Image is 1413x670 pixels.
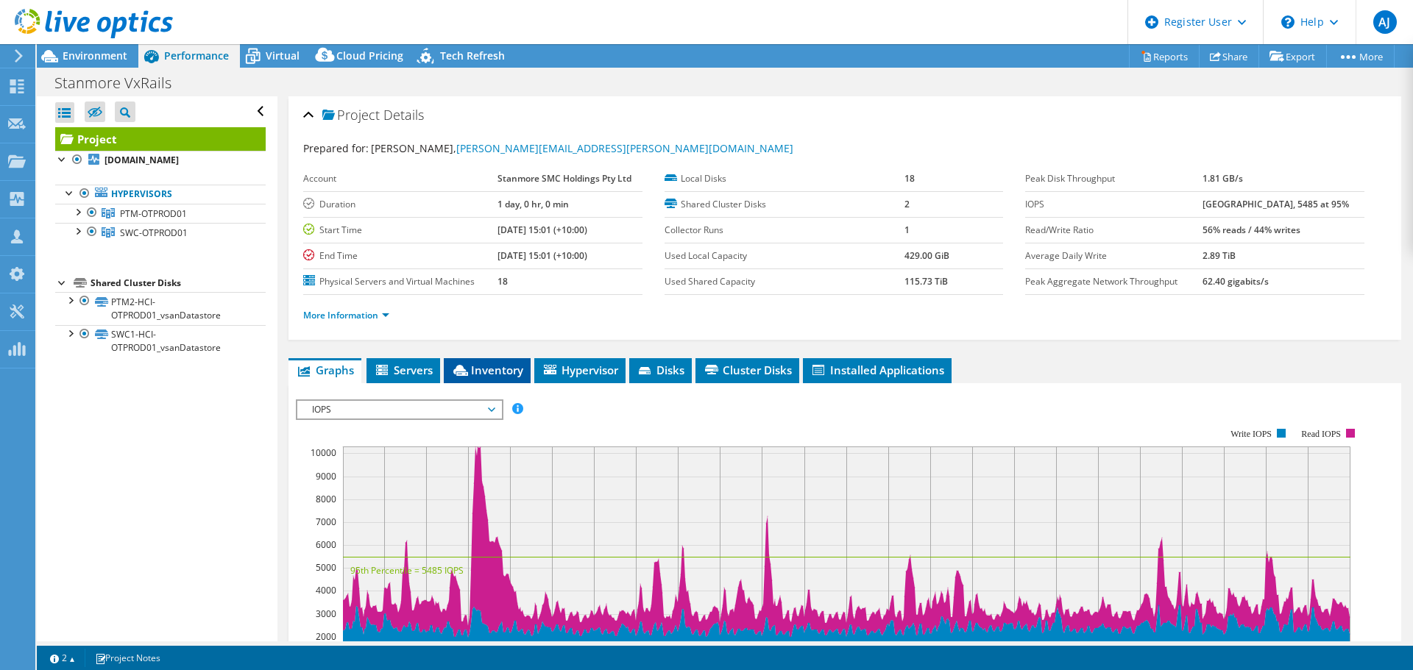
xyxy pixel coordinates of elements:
label: Read/Write Ratio [1025,223,1202,238]
text: 10000 [311,446,336,459]
span: Cluster Disks [703,363,792,377]
b: 56% reads / 44% writes [1203,224,1300,236]
span: Inventory [451,363,523,377]
label: Collector Runs [665,223,904,238]
b: 2 [904,198,910,210]
b: 18 [497,275,508,288]
text: Write IOPS [1230,429,1272,439]
span: Performance [164,49,229,63]
b: 1 day, 0 hr, 0 min [497,198,569,210]
text: 9000 [316,470,336,482]
text: 4000 [316,584,336,596]
a: PTM2-HCI-OTPROD01_vsanDatastore [55,292,266,324]
label: Average Daily Write [1025,249,1202,263]
b: [DOMAIN_NAME] [105,154,179,166]
b: [GEOGRAPHIC_DATA], 5485 at 95% [1203,198,1349,210]
text: 5000 [316,561,336,574]
span: [PERSON_NAME], [371,141,793,155]
b: [DATE] 15:01 (+10:00) [497,249,587,262]
label: IOPS [1025,197,1202,212]
text: 8000 [316,493,336,505]
b: 115.73 TiB [904,275,948,288]
span: Hypervisor [542,363,618,377]
div: Shared Cluster Disks [91,274,266,292]
h1: Stanmore VxRails [48,75,194,91]
a: [DOMAIN_NAME] [55,151,266,170]
text: 7000 [316,516,336,528]
span: Environment [63,49,127,63]
label: Peak Aggregate Network Throughput [1025,274,1202,289]
svg: \n [1281,15,1295,29]
a: Hypervisors [55,185,266,204]
b: 62.40 gigabits/s [1203,275,1269,288]
b: 1 [904,224,910,236]
span: AJ [1373,10,1397,34]
label: Used Shared Capacity [665,274,904,289]
label: Peak Disk Throughput [1025,171,1202,186]
b: 18 [904,172,915,185]
text: 2000 [316,630,336,643]
a: PTM-OTPROD01 [55,204,266,223]
a: 2 [40,649,85,667]
a: More Information [303,309,389,321]
a: SWC1-HCI-OTPROD01_vsanDatastore [55,325,266,357]
a: [PERSON_NAME][EMAIL_ADDRESS][PERSON_NAME][DOMAIN_NAME] [456,141,793,155]
a: Export [1258,45,1327,68]
a: Project Notes [85,649,171,667]
a: Project [55,127,266,151]
span: SWC-OTPROD01 [120,227,188,239]
span: Servers [374,363,433,377]
label: Account [303,171,497,186]
span: Tech Refresh [440,49,505,63]
span: Graphs [296,363,354,377]
span: Details [383,106,424,124]
label: Shared Cluster Disks [665,197,904,212]
label: Used Local Capacity [665,249,904,263]
label: End Time [303,249,497,263]
text: 95th Percentile = 5485 IOPS [350,564,464,577]
text: 3000 [316,607,336,620]
label: Local Disks [665,171,904,186]
b: 1.81 GB/s [1203,172,1243,185]
b: [DATE] 15:01 (+10:00) [497,224,587,236]
a: Share [1199,45,1259,68]
label: Start Time [303,223,497,238]
a: Reports [1129,45,1200,68]
span: Cloud Pricing [336,49,403,63]
span: Installed Applications [810,363,944,377]
b: 429.00 GiB [904,249,949,262]
label: Duration [303,197,497,212]
text: Read IOPS [1302,429,1342,439]
span: IOPS [305,401,494,418]
a: SWC-OTPROD01 [55,223,266,242]
label: Physical Servers and Virtual Machines [303,274,497,289]
b: 2.89 TiB [1203,249,1236,262]
span: PTM-OTPROD01 [120,207,187,220]
b: Stanmore SMC Holdings Pty Ltd [497,172,631,185]
text: 6000 [316,538,336,551]
span: Project [322,108,380,123]
label: Prepared for: [303,141,369,155]
a: More [1326,45,1395,68]
span: Virtual [266,49,300,63]
span: Disks [637,363,684,377]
